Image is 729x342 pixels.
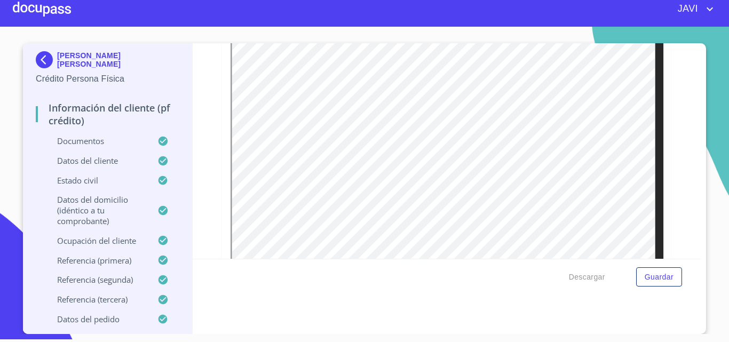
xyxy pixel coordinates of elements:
[36,194,157,226] p: Datos del domicilio (idéntico a tu comprobante)
[36,274,157,285] p: Referencia (segunda)
[670,1,716,18] button: account of current user
[57,51,179,68] p: [PERSON_NAME] [PERSON_NAME]
[36,73,179,85] p: Crédito Persona Física
[36,314,157,324] p: Datos del pedido
[36,51,57,68] img: Docupass spot blue
[569,271,605,284] span: Descargar
[565,267,609,287] button: Descargar
[36,136,157,146] p: Documentos
[36,155,157,166] p: Datos del cliente
[36,51,179,73] div: [PERSON_NAME] [PERSON_NAME]
[670,1,703,18] span: JAVI
[36,294,157,305] p: Referencia (tercera)
[36,255,157,266] p: Referencia (primera)
[36,175,157,186] p: Estado Civil
[36,235,157,246] p: Ocupación del Cliente
[36,101,179,127] p: Información del cliente (PF crédito)
[645,271,673,284] span: Guardar
[636,267,682,287] button: Guardar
